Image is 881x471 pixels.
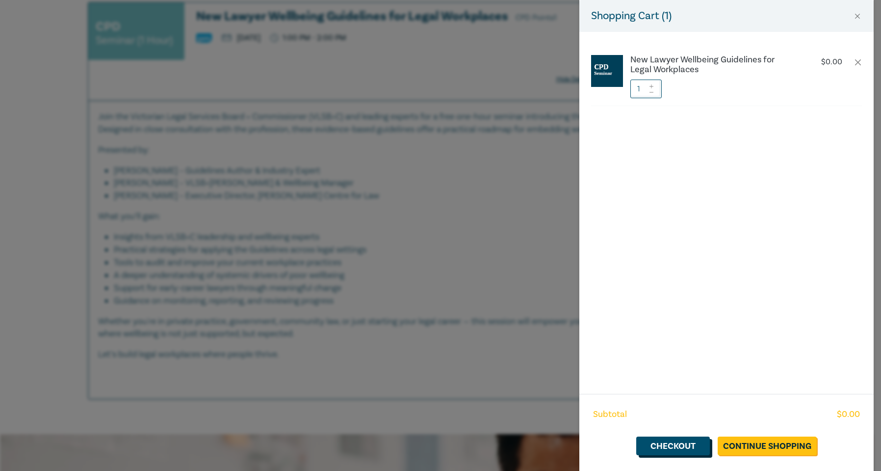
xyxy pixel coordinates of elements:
a: New Lawyer Wellbeing Guidelines for Legal Workplaces [630,55,793,75]
a: Checkout [636,437,710,455]
span: $ 0.00 [837,408,860,421]
a: Continue Shopping [718,437,817,455]
p: $ 0.00 [821,57,842,67]
input: 1 [630,80,662,98]
button: Close [853,12,862,21]
img: CPD%20Seminar.jpg [591,55,623,87]
span: Subtotal [593,408,627,421]
h5: Shopping Cart ( 1 ) [591,8,672,24]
